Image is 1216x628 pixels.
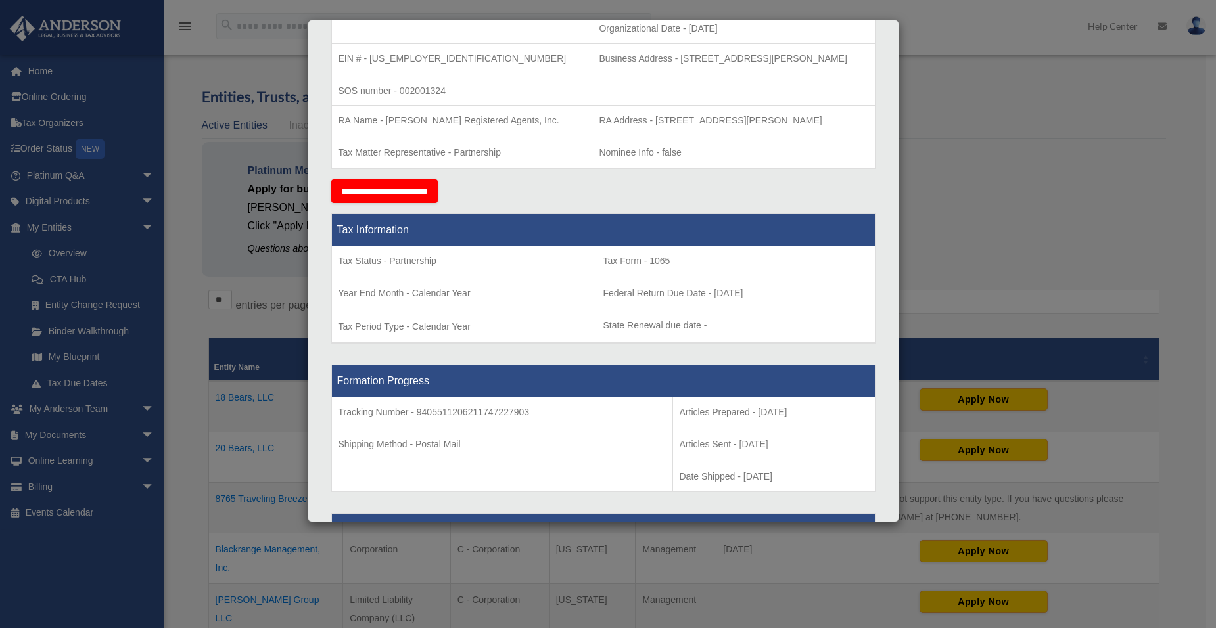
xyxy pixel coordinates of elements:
[339,83,586,99] p: SOS number - 002001324
[339,51,586,67] p: EIN # - [US_EMPLOYER_IDENTIFICATION_NUMBER]
[599,145,868,161] p: Nominee Info - false
[339,112,586,129] p: RA Name - [PERSON_NAME] Registered Agents, Inc.
[339,404,666,420] p: Tracking Number - 9405511206211747227903
[331,213,875,246] th: Tax Information
[680,436,868,453] p: Articles Sent - [DATE]
[603,317,868,334] p: State Renewal due date -
[339,436,666,453] p: Shipping Method - Postal Mail
[331,365,875,397] th: Formation Progress
[603,253,868,269] p: Tax Form - 1065
[339,253,590,269] p: Tax Status - Partnership
[339,145,586,161] p: Tax Matter Representative - Partnership
[603,285,868,302] p: Federal Return Due Date - [DATE]
[680,404,868,420] p: Articles Prepared - [DATE]
[599,112,868,129] p: RA Address - [STREET_ADDRESS][PERSON_NAME]
[331,514,875,546] th: Officer Info
[339,285,590,302] p: Year End Month - Calendar Year
[599,51,868,67] p: Business Address - [STREET_ADDRESS][PERSON_NAME]
[331,246,596,343] td: Tax Period Type - Calendar Year
[680,468,868,485] p: Date Shipped - [DATE]
[599,20,868,37] p: Organizational Date - [DATE]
